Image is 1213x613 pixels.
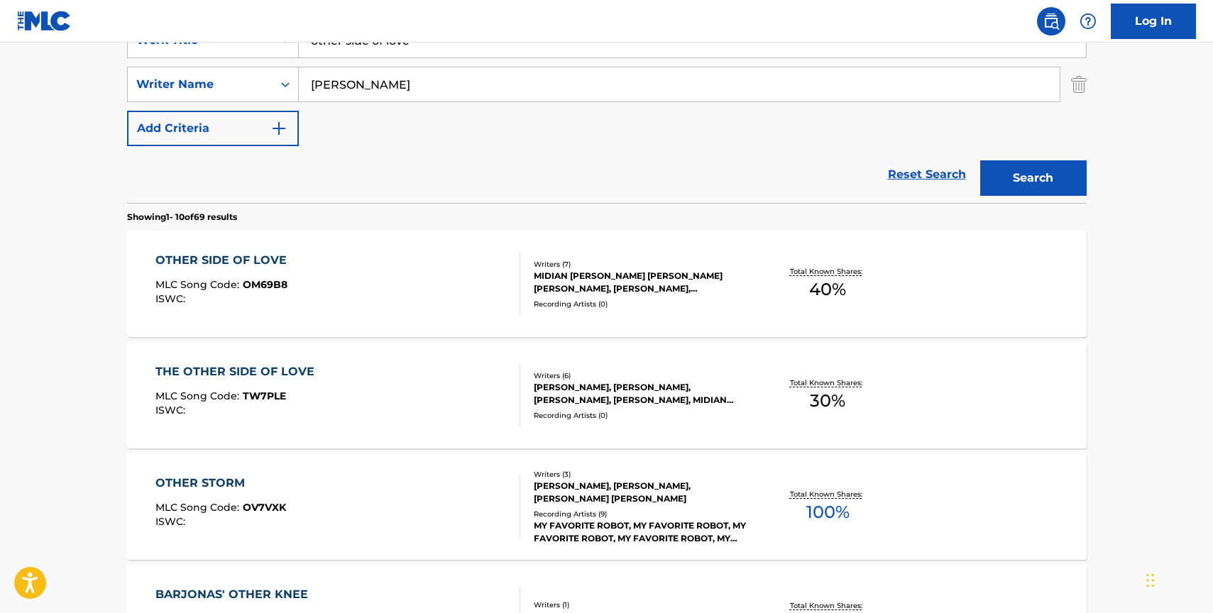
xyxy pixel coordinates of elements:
[534,270,748,295] div: MIDIAN [PERSON_NAME] [PERSON_NAME] [PERSON_NAME], [PERSON_NAME], [PERSON_NAME], [PERSON_NAME], [P...
[155,292,189,305] span: ISWC :
[534,600,748,610] div: Writers ( 1 )
[1071,67,1087,102] img: Delete Criterion
[155,501,243,514] span: MLC Song Code :
[243,390,286,402] span: TW7PLE
[790,377,866,388] p: Total Known Shares:
[810,388,845,414] span: 30 %
[1146,559,1155,602] div: Drag
[127,453,1087,560] a: OTHER STORMMLC Song Code:OV7VXKISWC:Writers (3)[PERSON_NAME], [PERSON_NAME], [PERSON_NAME] [PERSO...
[127,342,1087,448] a: THE OTHER SIDE OF LOVEMLC Song Code:TW7PLEISWC:Writers (6)[PERSON_NAME], [PERSON_NAME], [PERSON_N...
[243,501,286,514] span: OV7VXK
[155,475,286,492] div: OTHER STORM
[1111,4,1196,39] a: Log In
[1080,13,1097,30] img: help
[534,381,748,407] div: [PERSON_NAME], [PERSON_NAME], [PERSON_NAME], [PERSON_NAME], MIDIAN [PERSON_NAME], [PERSON_NAME]
[809,277,846,302] span: 40 %
[127,23,1087,203] form: Search Form
[534,480,748,505] div: [PERSON_NAME], [PERSON_NAME], [PERSON_NAME] [PERSON_NAME]
[127,211,237,223] p: Showing 1 - 10 of 69 results
[127,111,299,146] button: Add Criteria
[155,363,322,380] div: THE OTHER SIDE OF LOVE
[1142,545,1213,613] iframe: Chat Widget
[534,469,748,480] div: Writers ( 3 )
[790,489,866,499] p: Total Known Shares:
[155,586,315,603] div: BARJONAS' OTHER KNEE
[155,252,294,269] div: OTHER SIDE OF LOVE
[1037,7,1065,35] a: Public Search
[243,278,287,291] span: OM69B8
[155,390,243,402] span: MLC Song Code :
[790,600,866,611] p: Total Known Shares:
[534,299,748,309] div: Recording Artists ( 0 )
[155,404,189,416] span: ISWC :
[1043,13,1060,30] img: search
[534,410,748,421] div: Recording Artists ( 0 )
[270,120,287,137] img: 9d2ae6d4665cec9f34b9.svg
[881,159,973,190] a: Reset Search
[1074,7,1102,35] div: Help
[534,519,748,545] div: MY FAVORITE ROBOT, MY FAVORITE ROBOT, MY FAVORITE ROBOT, MY FAVORITE ROBOT, MY FAVORITE ROBOT
[17,11,72,31] img: MLC Logo
[980,160,1087,196] button: Search
[127,231,1087,337] a: OTHER SIDE OF LOVEMLC Song Code:OM69B8ISWC:Writers (7)MIDIAN [PERSON_NAME] [PERSON_NAME] [PERSON_...
[534,259,748,270] div: Writers ( 7 )
[155,515,189,528] span: ISWC :
[806,499,850,525] span: 100 %
[790,266,866,277] p: Total Known Shares:
[534,509,748,519] div: Recording Artists ( 9 )
[534,370,748,381] div: Writers ( 6 )
[136,76,264,93] div: Writer Name
[155,278,243,291] span: MLC Song Code :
